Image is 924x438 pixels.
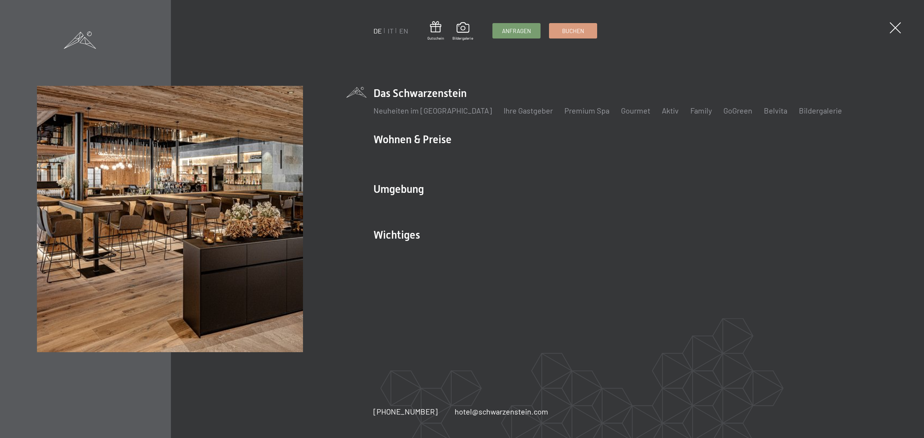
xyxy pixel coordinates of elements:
span: Gutschein [427,35,444,41]
span: Buchen [562,27,584,35]
a: GoGreen [723,106,752,115]
a: Premium Spa [564,106,609,115]
a: DE [373,27,382,35]
span: [PHONE_NUMBER] [373,407,438,416]
a: Belvita [764,106,787,115]
a: Buchen [549,23,597,38]
span: Bildergalerie [452,35,473,41]
span: Anfragen [502,27,531,35]
a: Ihre Gastgeber [504,106,553,115]
img: Wellnesshotel Südtirol SCHWARZENSTEIN - Wellnessurlaub in den Alpen, Wandern und Wellness [37,86,303,352]
a: Family [690,106,712,115]
a: Neuheiten im [GEOGRAPHIC_DATA] [373,106,492,115]
a: EN [399,27,408,35]
a: Bildergalerie [799,106,842,115]
a: [PHONE_NUMBER] [373,406,438,417]
a: IT [388,27,393,35]
a: hotel@schwarzenstein.com [455,406,548,417]
a: Anfragen [493,23,540,38]
a: Gourmet [621,106,650,115]
a: Bildergalerie [452,22,473,41]
a: Aktiv [662,106,679,115]
a: Gutschein [427,21,444,41]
